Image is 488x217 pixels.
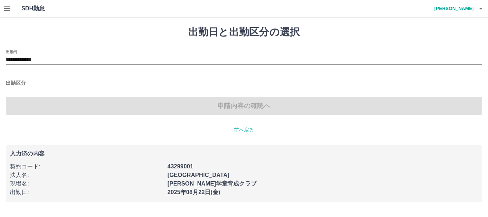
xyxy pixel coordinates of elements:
[10,179,163,188] p: 現場名 :
[168,181,257,187] b: [PERSON_NAME]学童育成クラブ
[168,172,230,178] b: [GEOGRAPHIC_DATA]
[6,49,17,54] label: 出勤日
[10,151,478,157] p: 入力済の内容
[10,188,163,197] p: 出勤日 :
[10,171,163,179] p: 法人名 :
[168,189,220,195] b: 2025年08月22日(金)
[10,162,163,171] p: 契約コード :
[6,126,482,134] p: 前へ戻る
[6,26,482,38] h1: 出勤日と出勤区分の選択
[168,163,193,169] b: 43299001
